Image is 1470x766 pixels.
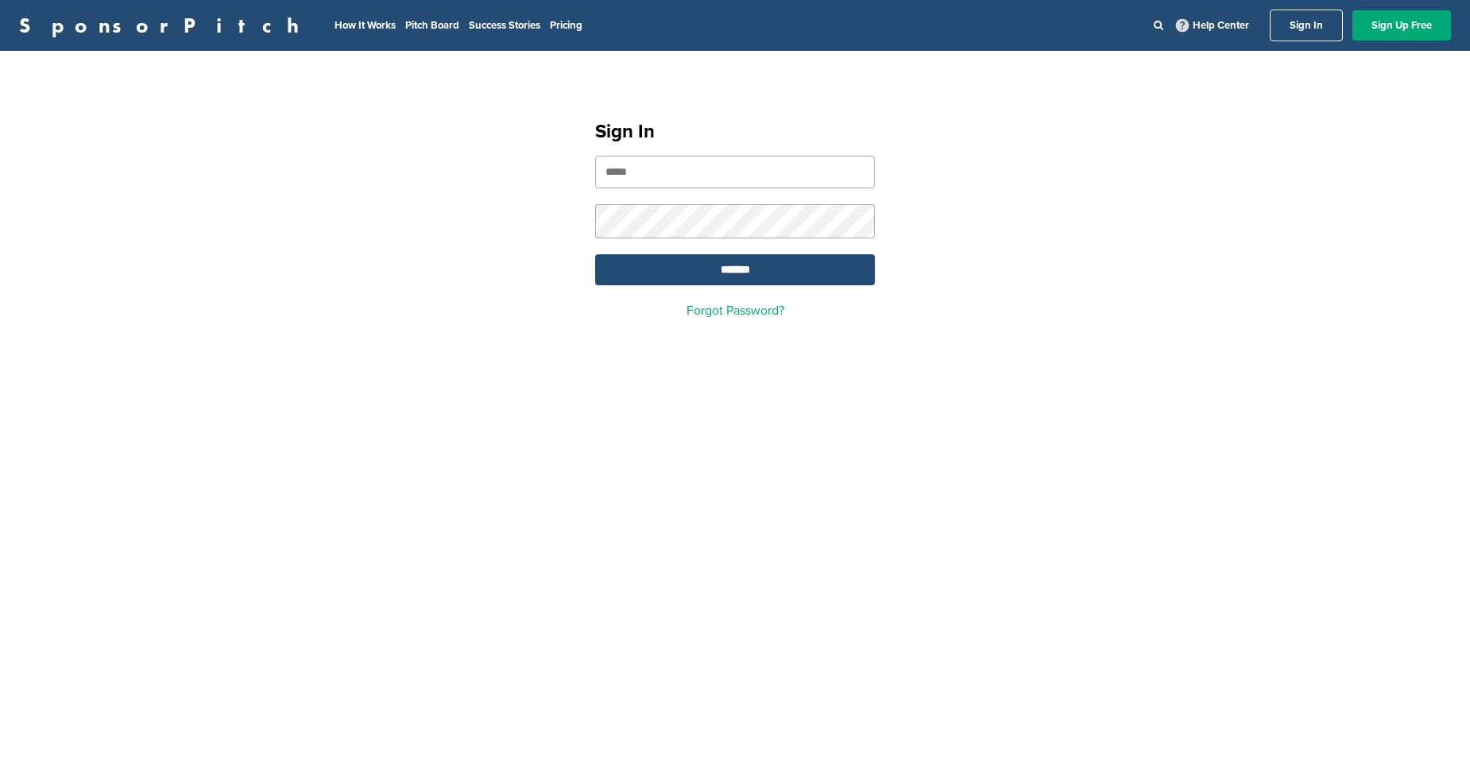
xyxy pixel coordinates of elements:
[550,19,582,32] a: Pricing
[687,303,784,319] a: Forgot Password?
[1173,16,1252,35] a: Help Center
[19,15,309,36] a: SponsorPitch
[595,118,875,146] h1: Sign In
[405,19,459,32] a: Pitch Board
[1270,10,1343,41] a: Sign In
[335,19,396,32] a: How It Works
[469,19,540,32] a: Success Stories
[1352,10,1451,41] a: Sign Up Free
